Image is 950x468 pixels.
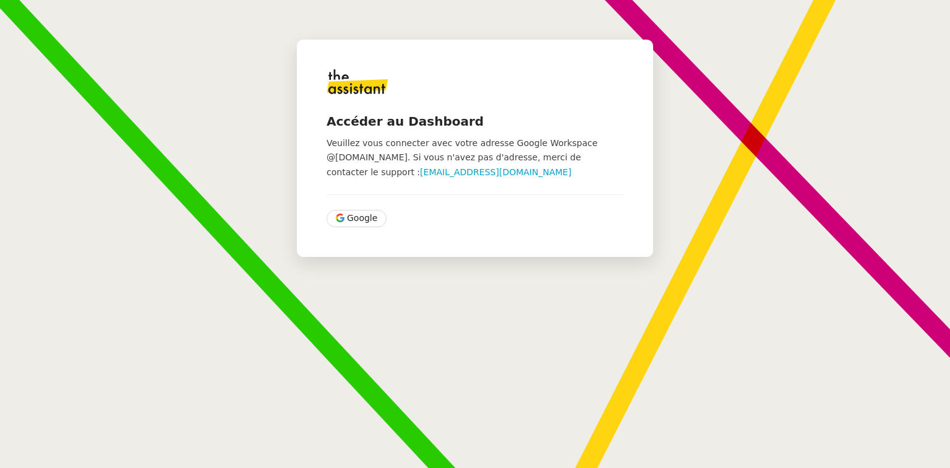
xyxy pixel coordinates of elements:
[327,69,388,94] img: logo
[327,210,387,227] button: Google
[327,138,597,177] span: Veuillez vous connecter avec votre adresse Google Workspace @[DOMAIN_NAME]. Si vous n'avez pas d'...
[347,211,377,225] span: Google
[420,167,571,177] a: [EMAIL_ADDRESS][DOMAIN_NAME]
[327,113,623,130] h4: Accéder au Dashboard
